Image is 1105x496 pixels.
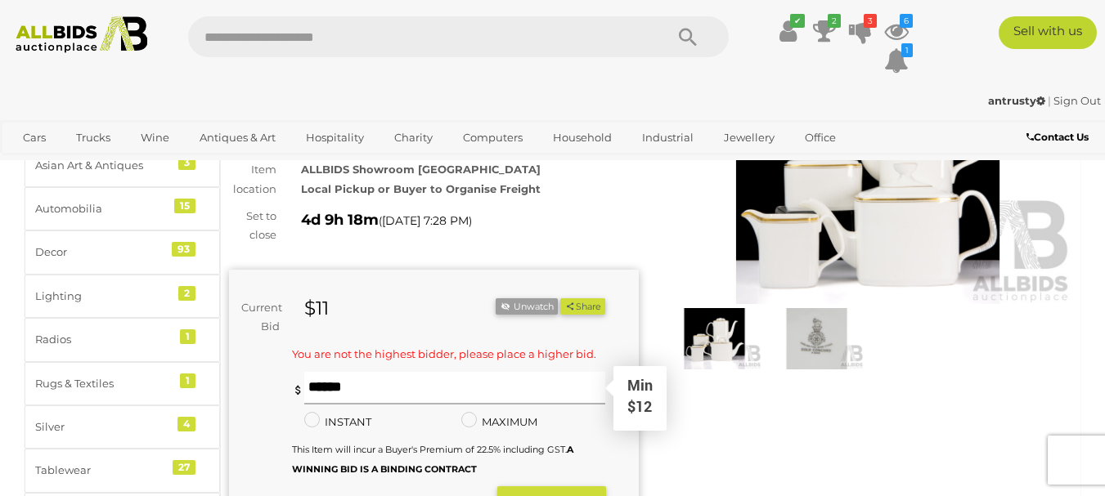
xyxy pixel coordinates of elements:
[12,151,67,178] a: Sports
[901,43,913,57] i: 1
[35,243,170,261] div: Decor
[189,124,286,151] a: Antiques & Art
[379,214,472,227] span: ( )
[35,330,170,349] div: Radios
[35,156,170,175] div: Asian Art & Antiques
[292,345,606,364] div: You are not the highest bidder, please place a higher bid.
[382,213,469,228] span: [DATE] 7:28 PM
[35,461,170,480] div: Tablewear
[25,144,220,187] a: Asian Art & Antiques 3
[35,287,170,306] div: Lighting
[25,187,220,230] a: Automobilia 15
[1048,94,1051,107] span: |
[130,124,180,151] a: Wine
[496,298,558,315] button: Unwatch
[178,155,195,170] div: 3
[988,94,1045,107] strong: antrusty
[173,460,195,475] div: 27
[25,318,220,361] a: Radios 1
[25,275,220,318] a: Lighting 2
[35,199,170,218] div: Automobilia
[384,124,443,151] a: Charity
[812,16,837,46] a: 2
[25,449,220,492] a: Tablewear 27
[713,124,785,151] a: Jewellery
[178,286,195,301] div: 2
[217,160,289,199] div: Item location
[65,124,121,151] a: Trucks
[848,16,873,46] a: 3
[828,14,841,28] i: 2
[174,199,195,213] div: 15
[999,16,1097,49] a: Sell with us
[301,182,541,195] strong: Local Pickup or Buyer to Organise Freight
[663,41,1073,305] img: Four Pieces Vintage Royal Doulton Porcelain in Concorde Comprising Lidded Teapot, Coffee Pot, Cre...
[8,16,155,53] img: Allbids.com.au
[1026,131,1089,143] b: Contact Us
[1053,94,1101,107] a: Sign Out
[884,16,909,46] a: 6
[180,373,195,388] div: 1
[647,16,729,57] button: Search
[542,124,622,151] a: Household
[667,308,761,369] img: Four Pieces Vintage Royal Doulton Porcelain in Concorde Comprising Lidded Teapot, Coffee Pot, Cre...
[292,444,573,474] b: A WINNING BID IS A BINDING CONTRACT
[790,14,805,28] i: ✔
[884,46,909,75] a: 1
[177,417,195,431] div: 4
[631,124,704,151] a: Industrial
[452,124,533,151] a: Computers
[229,298,292,337] div: Current Bid
[76,151,213,178] a: [GEOGRAPHIC_DATA]
[776,16,801,46] a: ✔
[615,375,665,429] div: Min $12
[794,124,847,151] a: Office
[217,207,289,245] div: Set to close
[496,298,558,315] li: Unwatch this item
[25,230,220,274] a: Decor 93
[301,163,541,176] strong: ALLBIDS Showroom [GEOGRAPHIC_DATA]
[180,329,195,344] div: 1
[172,242,195,257] div: 93
[900,14,913,28] i: 6
[295,124,375,151] a: Hospitality
[12,124,56,151] a: Cars
[301,211,379,229] strong: 4d 9h 18m
[770,308,864,369] img: Four Pieces Vintage Royal Doulton Porcelain in Concorde Comprising Lidded Teapot, Coffee Pot, Cre...
[25,362,220,405] a: Rugs & Textiles 1
[292,444,573,474] small: This Item will incur a Buyer's Premium of 22.5% including GST.
[304,297,329,319] strong: $11
[560,298,605,315] button: Share
[304,413,371,431] label: INSTANT
[25,405,220,449] a: Silver 4
[1026,128,1093,146] a: Contact Us
[35,374,170,393] div: Rugs & Textiles
[461,413,537,431] label: MAXIMUM
[35,418,170,436] div: Silver
[988,94,1048,107] a: antrusty
[864,14,877,28] i: 3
